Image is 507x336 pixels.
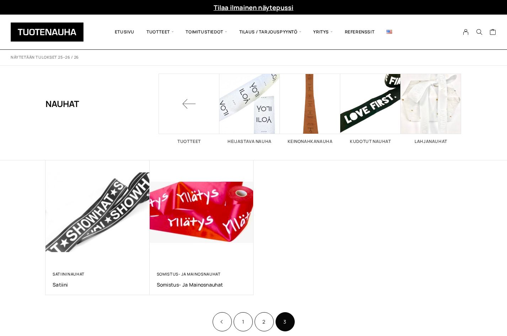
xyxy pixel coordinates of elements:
[386,30,392,34] img: English
[140,20,180,44] span: Tuotteet
[46,311,461,332] nav: Product Pagination
[46,74,79,134] h1: Nauhat
[340,139,401,144] h2: Kudotut nauhat
[401,139,461,144] h2: Lahjanauhat
[11,22,84,42] img: Tuotenauha Oy
[109,20,140,44] a: Etusivu
[339,20,381,44] a: Referenssit
[459,29,473,35] a: My Account
[159,74,219,144] a: Tuotteet
[473,29,486,35] button: Search
[280,139,340,144] h2: Keinonahkanauha
[214,3,294,12] a: Tilaa ilmainen näytepussi
[276,312,295,331] span: Sivu 3
[234,312,253,331] a: Sivu 1
[157,281,247,288] a: Somistus- ja mainosnauhat
[307,20,338,44] span: Yritys
[490,28,496,37] a: Cart
[157,271,221,277] a: Somistus- ja mainosnauhat
[53,271,85,277] a: Satiininauhat
[180,20,233,44] span: Toimitustiedot
[53,281,143,288] a: Satiini
[401,74,461,144] a: Visit product category Lahjanauhat
[233,20,308,44] span: Tilaus / Tarjouspyyntö
[11,55,79,60] p: Näytetään tulokset 25–26 / 26
[219,139,280,144] h2: Heijastava nauha
[219,74,280,144] a: Visit product category Heijastava nauha
[340,74,401,144] a: Visit product category Kudotut nauhat
[159,139,219,144] h2: Tuotteet
[255,312,274,331] a: Sivu 2
[280,74,340,144] a: Visit product category Keinonahkanauha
